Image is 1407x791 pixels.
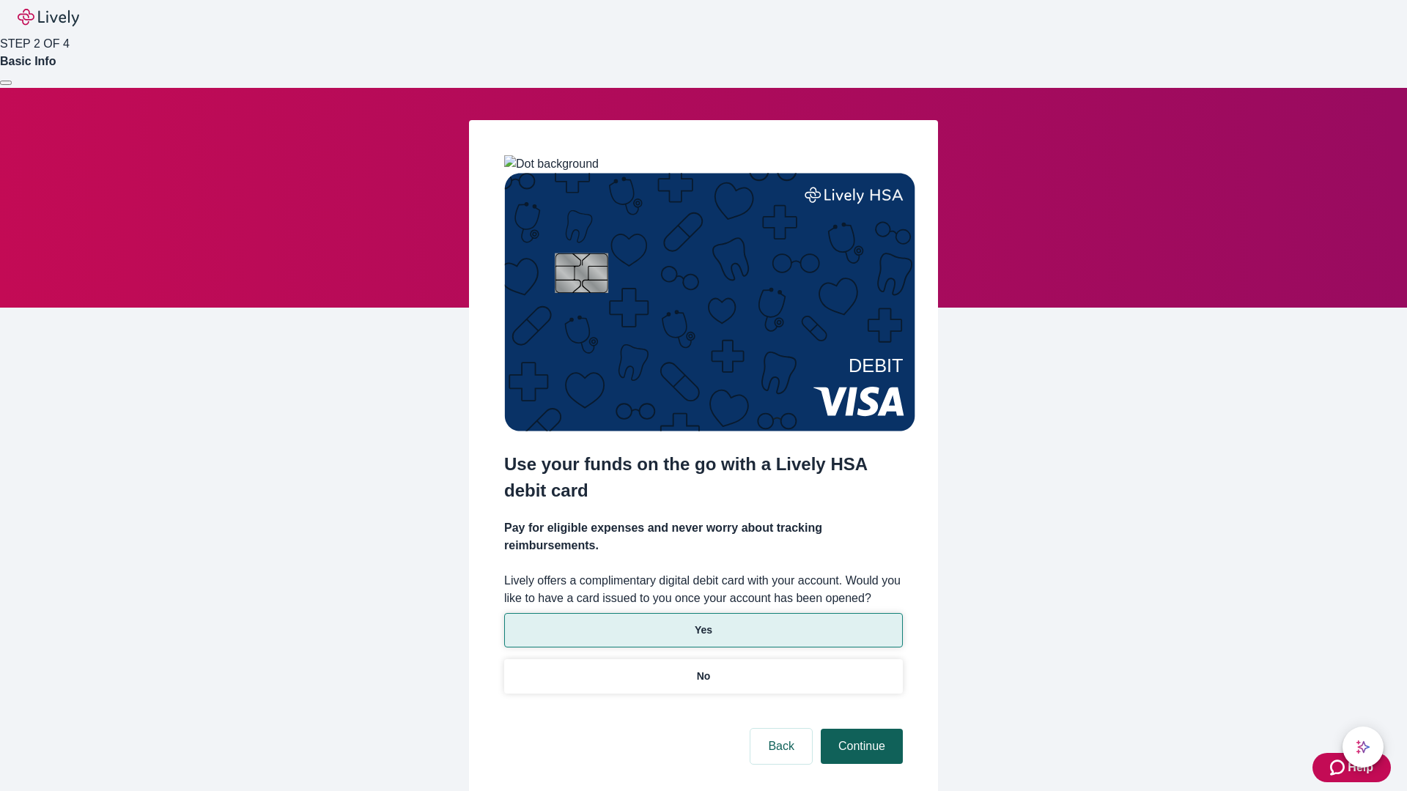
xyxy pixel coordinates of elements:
svg: Lively AI Assistant [1356,740,1370,754]
span: Help [1348,759,1373,776]
h2: Use your funds on the go with a Lively HSA debit card [504,451,903,504]
p: No [697,669,711,684]
label: Lively offers a complimentary digital debit card with your account. Would you like to have a card... [504,572,903,607]
img: Lively [18,9,79,26]
button: No [504,659,903,694]
img: Dot background [504,155,599,173]
h4: Pay for eligible expenses and never worry about tracking reimbursements. [504,519,903,554]
button: Yes [504,613,903,647]
button: Zendesk support iconHelp [1312,753,1391,782]
button: chat [1343,727,1384,768]
p: Yes [695,623,712,638]
svg: Zendesk support icon [1330,759,1348,776]
button: Continue [821,729,903,764]
img: Debit card [504,173,915,431]
button: Back [750,729,812,764]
